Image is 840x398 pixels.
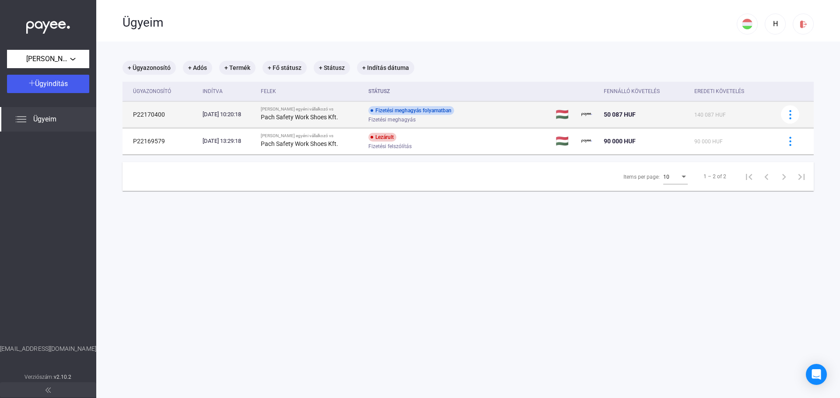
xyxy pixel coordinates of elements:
[133,86,196,97] div: Ügyazonosító
[45,388,51,393] img: arrow-double-left-grey.svg
[663,171,688,182] mat-select: Items per page:
[183,61,212,75] mat-chip: + Adós
[793,14,814,35] button: logout-red
[365,82,552,101] th: Státusz
[806,364,827,385] div: Open Intercom Messenger
[203,110,254,119] div: [DATE] 10:20:18
[261,86,276,97] div: Felek
[775,168,793,185] button: Next page
[552,101,578,128] td: 🇭🇺
[793,168,810,185] button: Last page
[737,14,758,35] button: HU
[368,141,412,152] span: Fizetési felszólítás
[694,86,744,97] div: Eredeti követelés
[694,138,723,145] span: 90 000 HUF
[786,110,795,119] img: more-blue
[203,137,254,145] div: [DATE] 13:29:18
[314,61,350,75] mat-chip: + Státusz
[604,111,636,118] span: 50 087 HUF
[694,112,726,118] span: 140 087 HUF
[758,168,775,185] button: Previous page
[122,61,176,75] mat-chip: + Ügyazonosító
[781,105,799,124] button: more-blue
[203,86,254,97] div: Indítva
[203,86,223,97] div: Indítva
[768,19,783,29] div: H
[765,14,786,35] button: H
[261,133,362,138] div: [PERSON_NAME] egyéni vállalkozó vs
[663,174,669,180] span: 10
[122,15,737,30] div: Ügyeim
[799,20,808,29] img: logout-red
[261,86,362,97] div: Felek
[122,101,199,128] td: P22170400
[33,114,56,125] span: Ügyeim
[368,114,416,125] span: Fizetési meghagyás
[604,86,660,97] div: Fennálló követelés
[133,86,171,97] div: Ügyazonosító
[694,86,770,97] div: Eredeti követelés
[786,137,795,146] img: more-blue
[26,16,70,34] img: white-payee-white-dot.svg
[26,54,70,64] span: [PERSON_NAME] egyéni vállalkozó
[261,107,362,112] div: [PERSON_NAME] egyéni vállalkozó vs
[35,80,68,88] span: Ügyindítás
[261,140,338,147] strong: Pach Safety Work Shoes Kft.
[740,168,758,185] button: First page
[623,172,660,182] div: Items per page:
[122,128,199,154] td: P22169579
[703,171,726,182] div: 1 – 2 of 2
[368,133,396,142] div: Lezárult
[604,138,636,145] span: 90 000 HUF
[781,132,799,150] button: more-blue
[357,61,414,75] mat-chip: + Indítás dátuma
[742,19,752,29] img: HU
[581,109,592,120] img: payee-logo
[7,75,89,93] button: Ügyindítás
[262,61,307,75] mat-chip: + Fő státusz
[16,114,26,125] img: list.svg
[368,106,454,115] div: Fizetési meghagyás folyamatban
[552,128,578,154] td: 🇭🇺
[219,61,255,75] mat-chip: + Termék
[581,136,592,146] img: payee-logo
[261,114,338,121] strong: Pach Safety Work Shoes Kft.
[7,50,89,68] button: [PERSON_NAME] egyéni vállalkozó
[604,86,687,97] div: Fennálló követelés
[54,374,72,380] strong: v2.10.2
[29,80,35,86] img: plus-white.svg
